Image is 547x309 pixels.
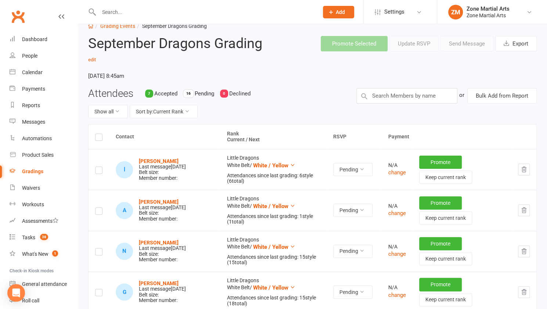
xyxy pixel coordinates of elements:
a: People [10,48,78,64]
div: Workouts [22,201,44,207]
div: People [22,53,37,59]
button: Keep current rank [419,171,472,184]
a: Roll call [10,292,78,309]
div: 7 [145,90,153,98]
button: Keep current rank [419,293,472,306]
div: Dashboard [22,36,47,42]
div: 0 [220,90,228,98]
button: Keep current rank [419,211,472,225]
td: Little Dragons White Belt / [220,231,326,272]
button: change [388,209,406,218]
a: [PERSON_NAME] [139,199,179,205]
span: Pending [195,90,214,97]
div: or [459,88,464,102]
button: White / Yellow [253,283,295,292]
a: Dashboard [10,31,78,48]
div: N/A [388,244,406,250]
a: Tasks 38 [10,229,78,246]
div: Last message [DATE] [139,164,186,170]
button: White / Yellow [253,161,295,170]
div: What's New [22,251,48,257]
button: Keep current rank [419,252,472,265]
th: Contact [109,124,220,149]
button: Pending [333,163,373,176]
a: [PERSON_NAME] [139,280,179,286]
th: RSVP [327,124,382,149]
a: [PERSON_NAME] [139,240,179,246]
div: Attendances since last grading: 15 style ( 15 total) [227,254,320,266]
a: Automations [10,130,78,147]
li: September Dragons Grading [135,22,207,30]
div: Open Intercom Messenger [7,284,25,302]
div: Tasks [22,235,35,240]
div: Waivers [22,185,40,191]
div: leo scotts [116,161,133,178]
div: Zone Martial Arts [467,6,510,12]
div: N/A [388,285,406,290]
div: Attendances since last grading: 1 style ( 1 total) [227,214,320,225]
button: Bulk Add from Report [467,88,537,103]
div: Last message [DATE] [139,205,186,210]
button: change [388,168,406,177]
td: Little Dragons White Belt / [220,190,326,230]
button: change [388,250,406,258]
button: White / Yellow [253,243,295,251]
a: Grading Events [100,23,135,29]
a: Clubworx [9,7,27,26]
span: 1 [52,250,58,257]
div: Product Sales [22,152,54,158]
a: Waivers [10,180,78,196]
button: Pending [333,245,373,258]
div: Belt size: Member number: [139,159,186,181]
a: Gradings [10,163,78,180]
div: Belt size: Member number: [139,199,186,222]
button: Pending [333,204,373,217]
div: Aythan Tziotis [116,202,133,219]
div: Zone Martial Arts [467,12,510,19]
button: Promote [419,278,462,291]
button: Show all [88,105,128,118]
div: Belt size: Member number: [139,240,186,263]
div: Assessments [22,218,58,224]
a: Payments [10,81,78,97]
a: Messages [10,114,78,130]
button: Promote [419,196,462,210]
input: Search... [97,7,313,17]
a: Calendar [10,64,78,81]
div: Attendances since last grading: 6 style ( 6 total) [227,173,320,184]
a: edit [88,57,96,62]
button: Promote [419,237,462,250]
a: Workouts [10,196,78,213]
button: White / Yellow [253,202,295,211]
a: Reports [10,97,78,114]
div: N/A [388,163,406,168]
button: Pending [333,286,373,299]
div: Last message [DATE] [139,286,186,292]
span: Settings [384,4,404,20]
span: White / Yellow [253,284,288,291]
div: Belt size: Member number: [139,281,186,303]
a: Assessments [10,213,78,229]
div: Gradings [22,168,43,174]
div: Payments [22,86,45,92]
button: Sort by:Current Rank [130,105,198,118]
a: General attendance kiosk mode [10,276,78,292]
th: Rank Current / Next [220,124,326,149]
div: Attendances since last grading: 15 style ( 18 total) [227,295,320,306]
div: Calendar [22,69,43,75]
div: Noah Pulford [116,243,133,260]
span: Accepted [154,90,177,97]
a: [PERSON_NAME] [139,158,179,164]
span: 38 [40,234,48,240]
span: White / Yellow [253,244,288,250]
span: Declined [229,90,251,97]
input: Search Members by name [356,88,457,103]
a: What's New1 [10,246,78,262]
div: Reports [22,102,40,108]
div: 16 [183,90,194,98]
td: Little Dragons White Belt / [220,149,326,190]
